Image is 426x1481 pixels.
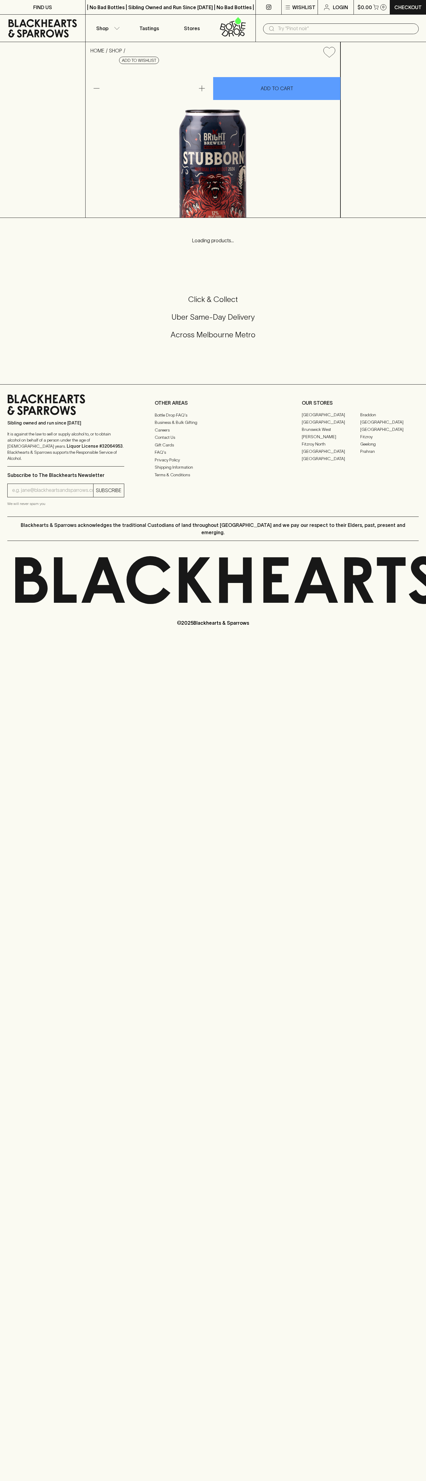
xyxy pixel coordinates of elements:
p: Login [333,4,348,11]
button: Add to wishlist [119,57,159,64]
a: [GEOGRAPHIC_DATA] [302,419,360,426]
p: OTHER AREAS [155,399,272,407]
button: ADD TO CART [213,77,340,100]
p: Checkout [394,4,422,11]
a: Business & Bulk Gifting [155,419,272,426]
h5: Click & Collect [7,294,419,304]
a: Shipping Information [155,464,272,471]
p: Stores [184,25,200,32]
button: Add to wishlist [321,44,338,60]
a: Bottle Drop FAQ's [155,411,272,419]
p: It is against the law to sell or supply alcohol to, or to obtain alcohol on behalf of a person un... [7,431,124,461]
a: Braddon [360,411,419,419]
a: FAQ's [155,449,272,456]
img: 52983.png [86,62,340,218]
a: Stores [171,15,213,42]
strong: Liquor License #32064953 [67,444,123,449]
p: ADD TO CART [261,85,293,92]
button: SUBSCRIBE [93,484,124,497]
a: Brunswick West [302,426,360,433]
a: Contact Us [155,434,272,441]
a: [GEOGRAPHIC_DATA] [302,448,360,455]
p: OUR STORES [302,399,419,407]
a: Terms & Conditions [155,471,272,478]
a: Privacy Policy [155,456,272,463]
p: FIND US [33,4,52,11]
p: Loading products... [6,237,420,244]
input: e.g. jane@blackheartsandsparrows.com.au [12,485,93,495]
a: [GEOGRAPHIC_DATA] [302,455,360,463]
input: Try "Pinot noir" [278,24,414,34]
p: 0 [382,5,385,9]
div: Call to action block [7,270,419,372]
h5: Across Melbourne Metro [7,330,419,340]
a: Prahran [360,448,419,455]
a: Fitzroy [360,433,419,441]
p: We will never spam you [7,501,124,507]
p: Tastings [139,25,159,32]
button: Shop [86,15,128,42]
a: HOME [90,48,104,53]
p: SUBSCRIBE [96,487,121,494]
p: Wishlist [292,4,315,11]
p: Shop [96,25,108,32]
p: Sibling owned and run since [DATE] [7,420,124,426]
a: Careers [155,426,272,434]
a: [GEOGRAPHIC_DATA] [302,411,360,419]
a: Fitzroy North [302,441,360,448]
a: Geelong [360,441,419,448]
a: [PERSON_NAME] [302,433,360,441]
a: Gift Cards [155,441,272,449]
p: Subscribe to The Blackhearts Newsletter [7,471,124,479]
a: Tastings [128,15,171,42]
p: Blackhearts & Sparrows acknowledges the traditional Custodians of land throughout [GEOGRAPHIC_DAT... [12,521,414,536]
p: $0.00 [357,4,372,11]
h5: Uber Same-Day Delivery [7,312,419,322]
a: [GEOGRAPHIC_DATA] [360,426,419,433]
a: [GEOGRAPHIC_DATA] [360,419,419,426]
a: SHOP [109,48,122,53]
